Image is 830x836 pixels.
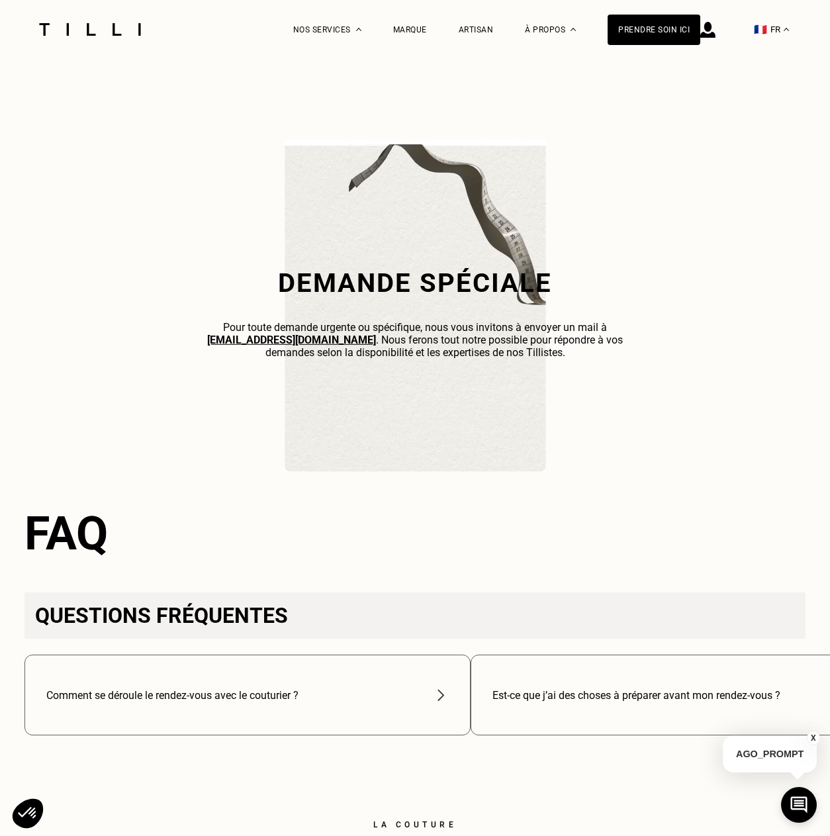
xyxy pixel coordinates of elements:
[459,25,494,34] a: Artisan
[754,23,767,36] span: 🇫🇷
[24,592,806,639] h3: Questions fréquentes
[807,731,820,745] button: X
[393,25,427,34] a: Marque
[190,320,640,358] p: Pour toute demande urgente ou spécifique, nous vous invitons à envoyer un mail à . Nous ferons to...
[373,815,457,835] div: La couture
[285,140,546,472] img: Demande spéciale
[34,23,146,36] img: Logo du service de couturière Tilli
[492,689,780,702] h4: Est-ce que j’ai des choses à préparer avant mon rendez-vous ?
[46,689,299,702] h4: Comment se déroule le rendez-vous avec le couturier ?
[608,15,700,45] a: Prendre soin ici
[207,333,376,346] a: [EMAIL_ADDRESS][DOMAIN_NAME]
[723,735,817,772] p: AGO_PROMPT
[24,506,806,561] h2: FAQ
[784,28,789,31] img: menu déroulant
[571,28,576,31] img: Menu déroulant à propos
[700,22,715,38] img: icône connexion
[433,687,449,703] img: chevron
[356,28,361,31] img: Menu déroulant
[190,267,640,299] h2: Demande spéciale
